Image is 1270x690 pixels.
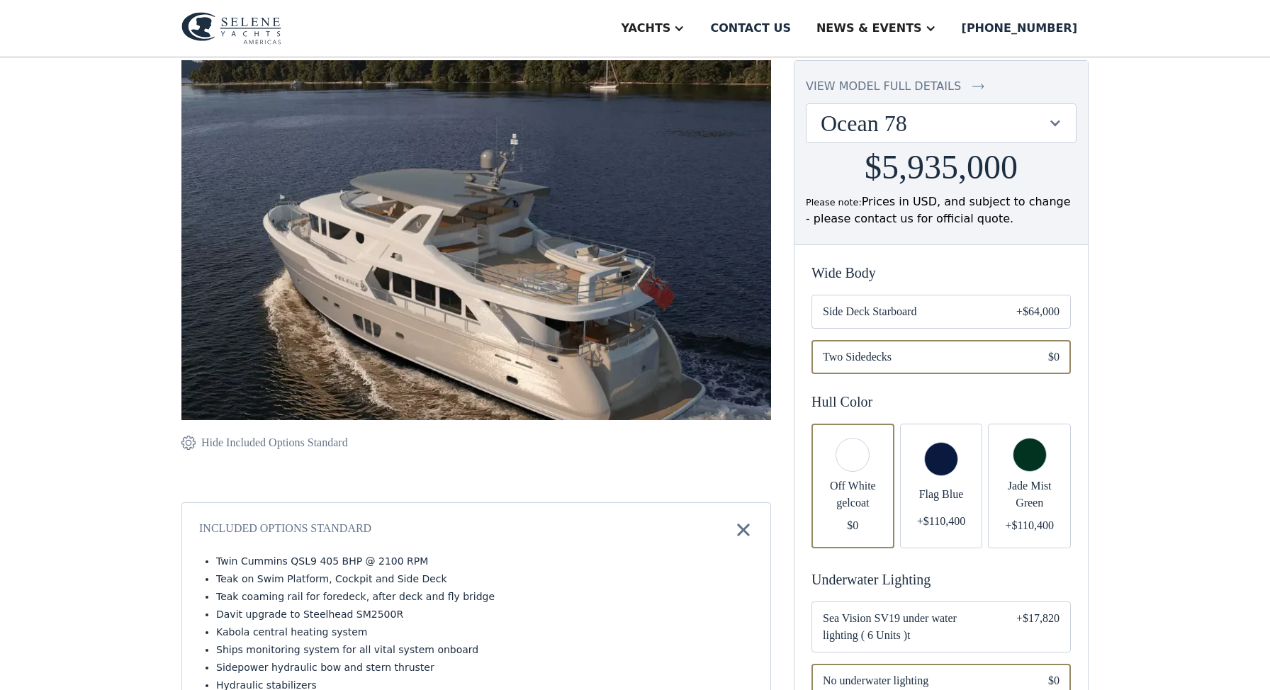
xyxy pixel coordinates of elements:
img: icon [972,78,984,95]
div: $0 [1048,672,1060,689]
div: +$17,820 [1016,610,1060,644]
div: Contact us [710,20,791,37]
li: Kabola central heating system [216,625,753,640]
div: Ocean 78 [807,104,1076,142]
span: Jade Mist Green [999,477,1060,511]
div: Included Options Standard [199,520,371,540]
li: Sidepower hydraulic bow and stern thruster [216,660,753,675]
div: Hide Included Options Standard [201,434,348,451]
div: +$110,400 [1005,517,1053,534]
div: [PHONE_NUMBER] [962,20,1077,37]
span: Please note: [806,197,862,208]
li: Teak on Swim Platform, Cockpit and Side Deck [216,572,753,587]
div: view model full details [806,78,961,95]
span: Off White gelcoat [823,477,883,511]
div: Wide Body [811,262,1071,283]
li: Teak coaming rail for foredeck, after deck and fly bridge [216,589,753,604]
div: Ocean 78 [821,110,1047,137]
span: Flag Blue [911,486,972,503]
div: $0 [847,517,858,534]
img: icon [734,520,753,540]
div: Yachts [621,20,670,37]
div: +$110,400 [917,513,965,530]
div: +$64,000 [1016,303,1060,320]
img: logo [181,12,281,45]
span: Sea Vision SV19 under water lighting ( 6 Units )t [823,610,994,644]
span: Two Sidedecks [823,349,1025,366]
a: view model full details [806,78,1077,95]
span: No underwater lighting [823,672,1025,689]
div: Prices in USD, and subject to change - please contact us for official quote. [806,193,1077,227]
a: Hide Included Options Standard [181,434,348,451]
img: icon [181,434,196,451]
li: Ships monitoring system for all vital system onboard [216,643,753,657]
div: Hull Color [811,391,1071,412]
div: Underwater Lighting [811,569,1071,590]
h2: $5,935,000 [865,149,1018,186]
div: News & EVENTS [816,20,922,37]
div: $0 [1048,349,1060,366]
span: Side Deck Starboard [823,303,994,320]
li: Twin Cummins QSL9 405 BHP @ 2100 RPM [216,554,753,569]
li: Davit upgrade to Steelhead SM2500R [216,607,753,622]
